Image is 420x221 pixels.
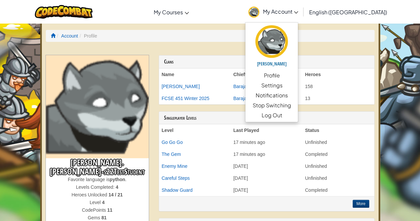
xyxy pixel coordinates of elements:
[116,184,119,190] strong: 4
[162,140,183,145] a: Go Go Go
[88,215,101,220] span: Gems
[162,164,188,169] a: Enemy Mine
[159,68,231,80] th: Name
[162,84,200,89] a: [PERSON_NAME]
[162,187,193,193] a: Shadow Guard
[302,172,374,184] td: Unfinished
[231,136,302,148] td: 17 minutes ago
[162,96,210,101] a: FCSE 451 Winter 2025
[263,8,298,15] span: My Account
[248,7,259,18] img: avatar
[162,175,190,181] a: Careful Steps
[302,148,374,160] td: Completed
[245,1,301,22] a: My Account
[245,24,298,70] a: [PERSON_NAME]
[231,160,302,172] td: [DATE]
[305,3,390,21] a: English ([GEOGRAPHIC_DATA])
[162,152,181,157] a: The Gem
[76,184,116,190] span: Levels Completed:
[245,70,298,80] a: Profile
[159,124,231,136] th: Level
[302,184,374,196] td: Completed
[252,61,291,66] h5: [PERSON_NAME]
[90,200,102,205] span: Level
[231,172,302,184] td: [DATE]
[255,25,288,58] img: avatar
[302,80,374,92] td: 158
[101,215,107,220] strong: 81
[233,84,268,89] a: BarajasEmanuel
[35,5,93,19] img: CodeCombat logo
[231,148,302,160] td: 17 minutes ago
[302,68,374,80] th: Heroes
[78,33,97,39] li: Profile
[71,192,108,197] span: Heroes Unlocked
[245,110,298,120] a: Log Out
[164,59,369,65] h3: Clans
[107,207,113,213] strong: 11
[82,207,107,213] span: CodePoints
[231,68,302,80] th: Chieftain
[150,3,192,21] a: My Courses
[256,91,288,99] span: Notifications
[245,90,298,100] a: Notifications
[302,124,374,136] th: Status
[231,124,302,136] th: Last Played
[233,96,268,101] a: BarajasEmanuel
[353,200,369,208] button: More
[245,100,298,110] a: Stop Switching
[154,9,183,16] span: My Courses
[46,158,149,176] h3: [PERSON_NAME].[PERSON_NAME]-s22TestStudent
[302,92,374,104] td: 13
[231,184,302,196] td: [DATE]
[68,177,110,182] span: Favorite language is
[125,177,126,182] span: .
[102,200,105,205] strong: 4
[245,80,298,90] a: Settings
[309,9,387,16] span: English ([GEOGRAPHIC_DATA])
[302,160,374,172] td: Unfinished
[109,192,123,197] strong: 14 / 21
[302,136,374,148] td: Unfinished
[164,115,369,121] h3: Singleplayer Levels
[61,33,78,39] a: Account
[110,177,125,182] strong: python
